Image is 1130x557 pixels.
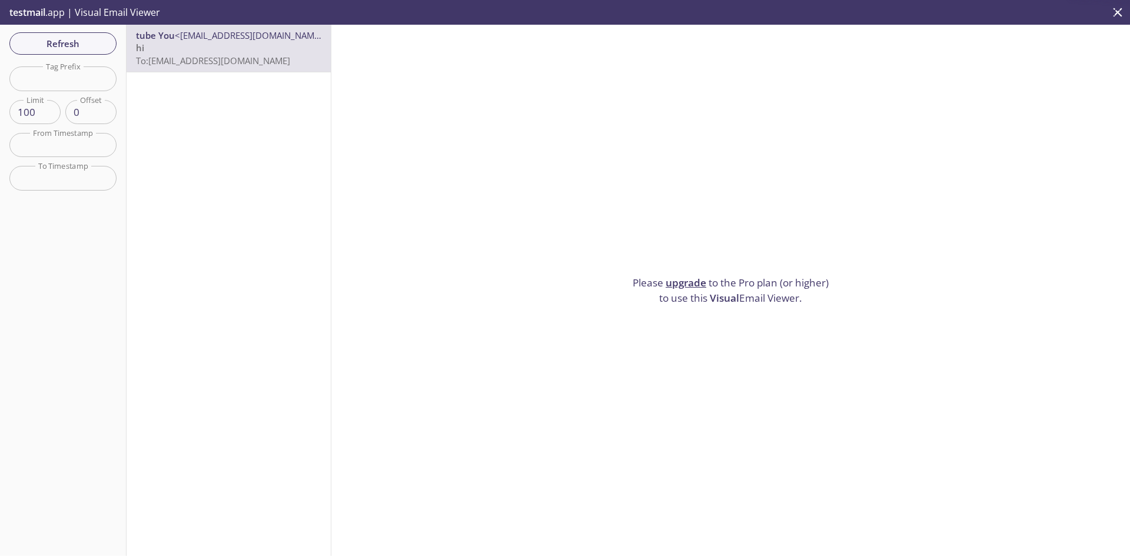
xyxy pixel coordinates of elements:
[9,6,45,19] span: testmail
[175,29,327,41] span: <[EMAIL_ADDRESS][DOMAIN_NAME]>
[628,275,834,305] p: Please to the Pro plan (or higher) to use this Email Viewer.
[666,276,706,289] a: upgrade
[136,29,175,41] span: tube You
[127,25,331,72] div: tube You<[EMAIL_ADDRESS][DOMAIN_NAME]>hiTo:[EMAIL_ADDRESS][DOMAIN_NAME]
[136,42,144,54] span: hi
[127,25,331,72] nav: emails
[710,291,739,305] span: Visual
[9,32,117,55] button: Refresh
[136,55,290,66] span: To: [EMAIL_ADDRESS][DOMAIN_NAME]
[19,36,107,51] span: Refresh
